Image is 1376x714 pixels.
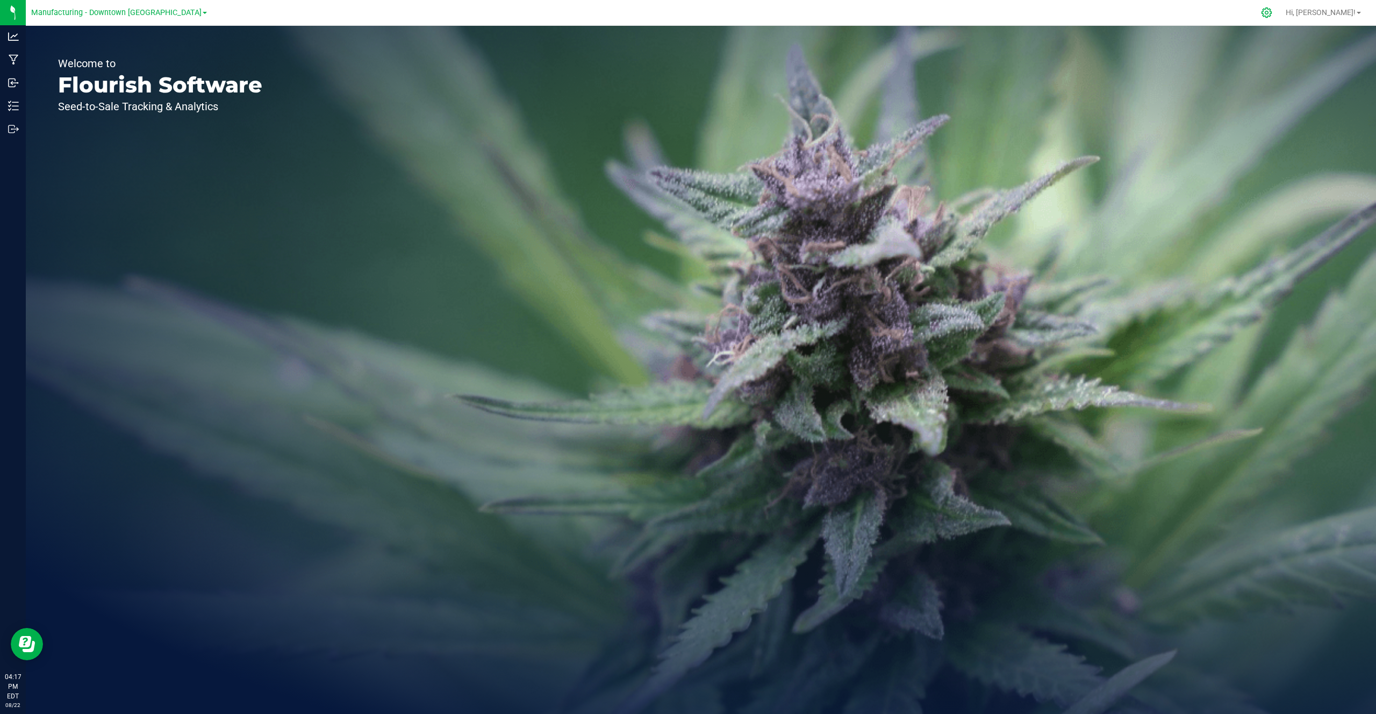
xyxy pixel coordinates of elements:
[58,74,262,96] p: Flourish Software
[8,31,19,42] inline-svg: Analytics
[31,8,202,17] span: Manufacturing - Downtown [GEOGRAPHIC_DATA]
[58,101,262,112] p: Seed-to-Sale Tracking & Analytics
[1286,8,1356,17] span: Hi, [PERSON_NAME]!
[11,628,43,660] iframe: Resource center
[5,701,21,709] p: 08/22
[5,672,21,701] p: 04:17 PM EDT
[1259,7,1274,18] div: Manage settings
[8,77,19,88] inline-svg: Inbound
[8,54,19,65] inline-svg: Manufacturing
[58,58,262,69] p: Welcome to
[8,101,19,111] inline-svg: Inventory
[8,124,19,134] inline-svg: Outbound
